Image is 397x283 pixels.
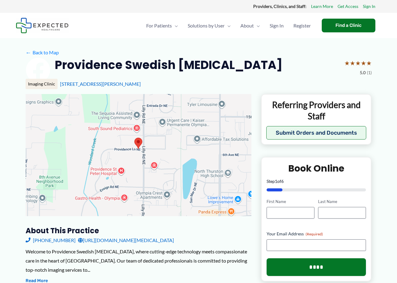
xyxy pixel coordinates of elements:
p: Referring Providers and Staff [266,99,367,122]
span: 6 [281,179,284,184]
a: AboutMenu Toggle [236,15,265,36]
a: Learn More [311,2,333,10]
strong: Providers, Clinics, and Staff: [253,4,307,9]
a: For PatientsMenu Toggle [141,15,183,36]
a: Find a Clinic [322,19,375,32]
h3: About this practice [26,226,251,235]
span: (Required) [306,232,323,236]
a: Sign In [265,15,289,36]
a: Solutions by UserMenu Toggle [183,15,236,36]
h2: Book Online [267,162,366,174]
a: Sign In [363,2,375,10]
label: First Name [267,199,314,205]
span: Menu Toggle [254,15,260,36]
img: Expected Healthcare Logo - side, dark font, small [16,18,69,33]
a: Get Access [338,2,358,10]
span: ★ [350,57,355,69]
button: Submit Orders and Documents [266,126,367,140]
span: Menu Toggle [225,15,231,36]
span: For Patients [146,15,172,36]
span: ★ [344,57,350,69]
p: Step of [267,179,366,183]
a: [STREET_ADDRESS][PERSON_NAME] [60,81,141,87]
a: [URL][DOMAIN_NAME][MEDICAL_DATA] [78,236,174,245]
div: Imaging Clinic [26,79,58,89]
h2: Providence Swedish [MEDICAL_DATA] [55,57,282,72]
span: 1 [275,179,277,184]
span: About [240,15,254,36]
span: Menu Toggle [172,15,178,36]
label: Last Name [318,199,366,205]
div: Welcome to Providence Swedish [MEDICAL_DATA], where cutting-edge technology meets compassionate c... [26,247,251,274]
span: ★ [355,57,361,69]
span: Sign In [270,15,284,36]
a: Register [289,15,316,36]
span: 5.0 [360,69,366,77]
span: Solutions by User [188,15,225,36]
span: ← [26,49,31,55]
span: ★ [361,57,366,69]
span: (1) [367,69,372,77]
a: ←Back to Map [26,48,59,57]
span: Register [293,15,311,36]
nav: Primary Site Navigation [141,15,316,36]
span: ★ [366,57,372,69]
a: [PHONE_NUMBER] [26,236,76,245]
label: Your Email Address [267,231,366,237]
